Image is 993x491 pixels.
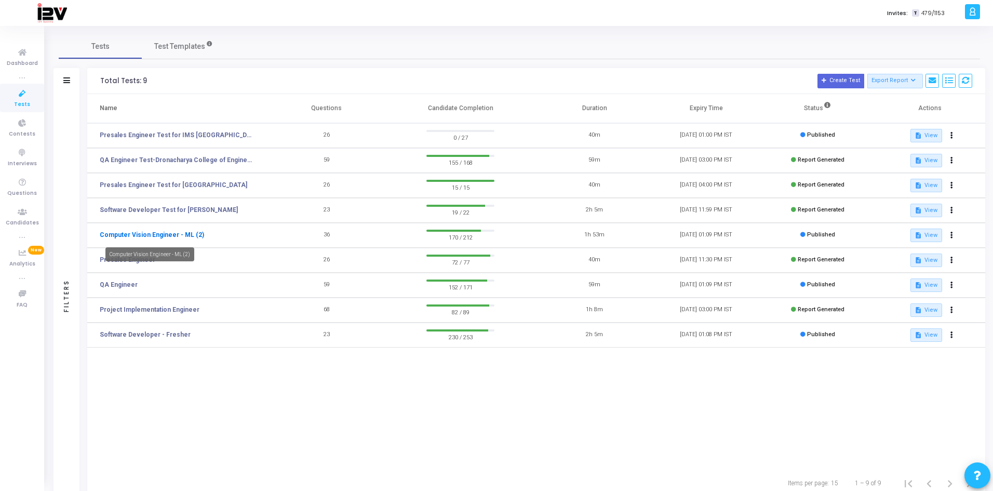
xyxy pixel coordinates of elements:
[650,273,762,298] td: [DATE] 01:09 PM IST
[831,479,838,488] div: 15
[910,204,942,217] button: View
[798,256,844,263] span: Report Generated
[910,254,942,267] button: View
[7,59,38,68] span: Dashboard
[915,132,922,139] mat-icon: description
[100,130,252,140] a: Presales Engineer Test for IMS [GEOGRAPHIC_DATA]
[382,94,539,123] th: Candidate Completion
[539,173,650,198] td: 40m
[6,219,39,228] span: Candidates
[650,323,762,348] td: [DATE] 01:08 PM IST
[910,129,942,142] button: View
[154,41,205,52] span: Test Templates
[910,179,942,192] button: View
[37,3,67,23] img: logo
[271,94,382,123] th: Questions
[798,156,844,163] span: Report Generated
[100,280,138,289] a: QA Engineer
[539,148,650,173] td: 59m
[426,331,494,342] span: 230 / 253
[539,323,650,348] td: 2h 5m
[539,94,650,123] th: Duration
[650,223,762,248] td: [DATE] 01:09 PM IST
[915,257,922,264] mat-icon: description
[271,123,382,148] td: 26
[867,74,923,88] button: Export Report
[650,298,762,323] td: [DATE] 03:00 PM IST
[874,94,985,123] th: Actions
[426,182,494,192] span: 15 / 15
[788,479,829,488] div: Items per page:
[8,160,37,168] span: Interviews
[915,307,922,314] mat-icon: description
[28,246,44,255] span: New
[100,77,147,85] div: Total Tests: 9
[650,94,762,123] th: Expiry Time
[271,323,382,348] td: 23
[915,232,922,239] mat-icon: description
[910,229,942,242] button: View
[798,206,844,213] span: Report Generated
[7,189,37,198] span: Questions
[650,148,762,173] td: [DATE] 03:00 PM IST
[817,74,864,88] button: Create Test
[762,94,874,123] th: Status
[798,181,844,188] span: Report Generated
[798,306,844,313] span: Report Generated
[807,131,835,138] span: Published
[915,331,922,339] mat-icon: description
[539,273,650,298] td: 59m
[426,282,494,292] span: 152 / 171
[91,41,110,52] span: Tests
[426,307,494,317] span: 82 / 89
[915,157,922,164] mat-icon: description
[271,298,382,323] td: 68
[9,260,35,269] span: Analytics
[915,182,922,189] mat-icon: description
[271,273,382,298] td: 59
[807,281,835,288] span: Published
[910,328,942,342] button: View
[100,180,247,190] a: Presales Engineer Test for [GEOGRAPHIC_DATA]
[910,278,942,292] button: View
[87,94,271,123] th: Name
[100,230,204,240] a: Computer Vision Engineer - ML (2)
[271,198,382,223] td: 23
[910,154,942,167] button: View
[100,155,252,165] a: QA Engineer Test-Dronacharya College of Engineering 2026
[887,9,908,18] label: Invites:
[17,301,28,310] span: FAQ
[855,479,881,488] div: 1 – 9 of 9
[271,148,382,173] td: 59
[650,123,762,148] td: [DATE] 01:00 PM IST
[426,207,494,217] span: 19 / 22
[100,305,199,314] a: Project Implementation Engineer
[650,198,762,223] td: [DATE] 11:59 PM IST
[912,9,919,17] span: T
[426,132,494,142] span: 0 / 27
[14,100,30,109] span: Tests
[910,303,942,317] button: View
[915,282,922,289] mat-icon: description
[807,231,835,238] span: Published
[539,248,650,273] td: 40m
[100,330,191,339] a: Software Developer - Fresher
[100,205,238,215] a: Software Developer Test for [PERSON_NAME]
[921,9,945,18] span: 479/1153
[426,157,494,167] span: 155 / 168
[915,207,922,214] mat-icon: description
[105,247,194,261] div: Computer Vision Engineer - ML (2)
[9,130,35,139] span: Contests
[650,173,762,198] td: [DATE] 04:00 PM IST
[62,238,71,353] div: Filters
[650,248,762,273] td: [DATE] 11:30 PM IST
[271,248,382,273] td: 26
[539,123,650,148] td: 40m
[271,173,382,198] td: 26
[807,331,835,338] span: Published
[539,198,650,223] td: 2h 5m
[271,223,382,248] td: 36
[426,232,494,242] span: 170 / 212
[426,257,494,267] span: 72 / 77
[539,223,650,248] td: 1h 53m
